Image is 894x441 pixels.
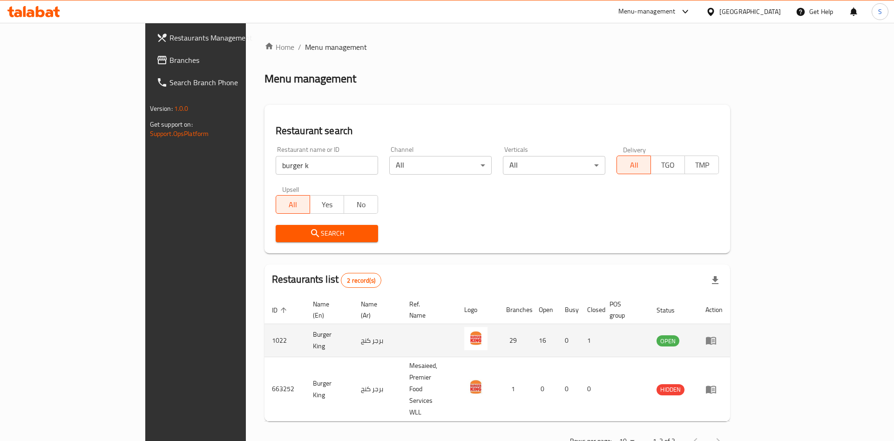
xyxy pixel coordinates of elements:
[389,156,492,175] div: All
[657,336,679,346] span: OPEN
[305,357,354,421] td: Burger King
[657,384,684,395] span: HIDDEN
[174,102,189,115] span: 1.0.0
[409,299,446,321] span: Ref. Name
[310,195,344,214] button: Yes
[580,324,602,357] td: 1
[280,198,306,211] span: All
[353,324,401,357] td: برجر كنج
[878,7,882,17] span: S
[655,158,681,172] span: TGO
[531,357,557,421] td: 0
[150,102,173,115] span: Version:
[499,324,531,357] td: 29
[276,195,310,214] button: All
[169,77,287,88] span: Search Branch Phone
[557,357,580,421] td: 0
[650,156,685,174] button: TGO
[684,156,719,174] button: TMP
[150,118,193,130] span: Get support on:
[276,156,378,175] input: Search for restaurant name or ID..
[169,32,287,43] span: Restaurants Management
[283,228,371,239] span: Search
[457,296,499,324] th: Logo
[361,299,390,321] span: Name (Ar)
[402,357,457,421] td: Mesaieed, Premier Food Services WLL
[341,276,381,285] span: 2 record(s)
[341,273,381,288] div: Total records count
[719,7,781,17] div: [GEOGRAPHIC_DATA]
[499,357,531,421] td: 1
[272,305,290,316] span: ID
[276,225,378,242] button: Search
[698,296,730,324] th: Action
[557,296,580,324] th: Busy
[531,296,557,324] th: Open
[264,71,356,86] h2: Menu management
[149,27,295,49] a: Restaurants Management
[348,198,374,211] span: No
[305,324,354,357] td: Burger King
[531,324,557,357] td: 16
[264,41,731,53] nav: breadcrumb
[305,41,367,53] span: Menu management
[689,158,715,172] span: TMP
[618,6,676,17] div: Menu-management
[657,335,679,346] div: OPEN
[616,156,651,174] button: All
[313,299,343,321] span: Name (En)
[353,357,401,421] td: برجر كنج
[657,305,687,316] span: Status
[580,357,602,421] td: 0
[150,128,209,140] a: Support.OpsPlatform
[580,296,602,324] th: Closed
[149,71,295,94] a: Search Branch Phone
[276,124,719,138] h2: Restaurant search
[557,324,580,357] td: 0
[169,54,287,66] span: Branches
[503,156,605,175] div: All
[705,384,723,395] div: Menu
[282,186,299,192] label: Upsell
[464,327,488,350] img: Burger King
[704,269,726,292] div: Export file
[264,296,731,421] table: enhanced table
[610,299,638,321] span: POS group
[621,158,647,172] span: All
[272,272,381,288] h2: Restaurants list
[464,376,488,399] img: Burger King
[314,198,340,211] span: Yes
[499,296,531,324] th: Branches
[344,195,378,214] button: No
[623,146,646,153] label: Delivery
[149,49,295,71] a: Branches
[298,41,301,53] li: /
